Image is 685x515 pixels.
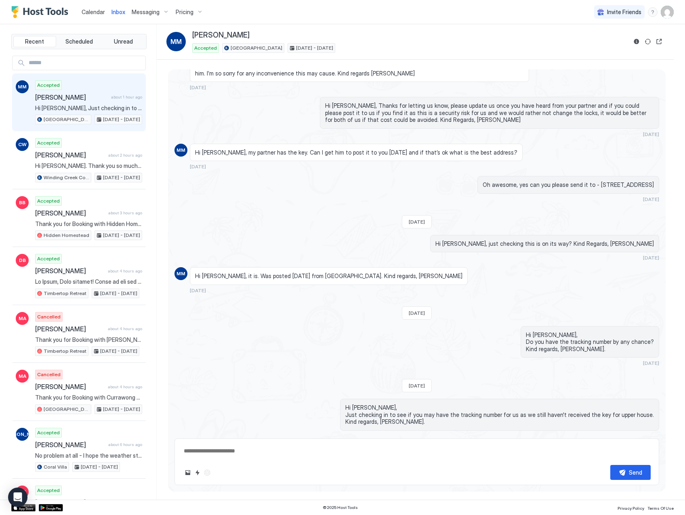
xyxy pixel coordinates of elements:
[13,36,56,47] button: Recent
[35,151,105,159] span: [PERSON_NAME]
[35,441,105,449] span: [PERSON_NAME]
[618,503,644,512] a: Privacy Policy
[100,290,137,297] span: [DATE] - [DATE]
[643,131,659,137] span: [DATE]
[108,153,142,158] span: about 2 hours ago
[643,37,653,46] button: Sync reservation
[103,232,140,239] span: [DATE] - [DATE]
[11,6,72,18] a: Host Tools Logo
[409,310,425,316] span: [DATE]
[19,199,25,206] span: BB
[409,219,425,225] span: [DATE]
[8,488,27,507] div: Open Intercom Messenger
[35,394,142,401] span: Thank you for Booking with Currawong House! Please take a look at the bedroom/bed step up options...
[190,163,206,170] span: [DATE]
[190,84,206,90] span: [DATE]
[661,6,674,19] div: User profile
[345,404,654,425] span: Hi [PERSON_NAME], Just checking in to see if you may have the tracking number for us as we still ...
[37,82,60,89] span: Accepted
[44,174,89,181] span: Winding Creek Cottage
[177,270,185,277] span: MM
[647,503,674,512] a: Terms Of Use
[44,406,89,413] span: [GEOGRAPHIC_DATA]
[35,105,142,112] span: Hi [PERSON_NAME], Just checking in to see if you may have the tracking number for us as we still ...
[643,360,659,366] span: [DATE]
[44,463,67,471] span: Coral Villa
[37,255,60,262] span: Accepted
[19,373,26,380] span: MA
[25,56,145,70] input: Input Field
[176,8,193,16] span: Pricing
[39,504,63,511] a: Google Play Store
[35,336,142,343] span: Thank you for Booking with [PERSON_NAME] Retreat! Please take a look at the bedroom/bed step up o...
[325,102,654,124] span: Hi [PERSON_NAME], Thanks for letting us know, please update us once you have heard from your part...
[35,93,108,101] span: [PERSON_NAME]
[44,116,89,123] span: [GEOGRAPHIC_DATA]
[114,38,133,45] span: Unread
[111,8,125,15] span: Inbox
[194,44,217,52] span: Accepted
[193,468,202,477] button: Quick reply
[170,37,182,46] span: MM
[44,290,86,297] span: Timbertop Retreat
[35,278,142,285] span: Lo Ipsum, Dolo sitamet! Conse ad eli sed do eius temp! 😁✨ I utla etdolo ma ali en adminim veni qu...
[35,498,105,507] span: [PERSON_NAME]
[190,287,206,293] span: [DATE]
[526,331,654,353] span: Hi [PERSON_NAME], Do you have the tracking number by any chance? Kind regards, [PERSON_NAME].
[103,406,140,413] span: [DATE] - [DATE]
[35,452,142,459] span: No problem at all - I hope the weather stays beautiful for you 🙏
[231,44,282,52] span: [GEOGRAPHIC_DATA]
[643,196,659,202] span: [DATE]
[108,442,142,447] span: about 6 hours ago
[618,506,644,511] span: Privacy Policy
[37,371,61,378] span: Cancelled
[643,255,659,261] span: [DATE]
[103,174,140,181] span: [DATE] - [DATE]
[2,431,42,438] span: [PERSON_NAME]
[632,37,641,46] button: Reservation information
[35,162,142,170] span: Hi [PERSON_NAME]. Thank you so much and see you soon. Cass.
[654,37,664,46] button: Open reservation
[37,429,60,436] span: Accepted
[44,232,89,239] span: Hidden Homestead
[18,141,27,148] span: CW
[435,240,654,247] span: Hi [PERSON_NAME], just checking this is on its way? Kind Regards, [PERSON_NAME]
[409,383,425,389] span: [DATE]
[37,487,60,494] span: Accepted
[25,38,44,45] span: Recent
[100,348,137,355] span: [DATE] - [DATE]
[183,468,193,477] button: Upload image
[177,147,185,154] span: MM
[111,94,142,100] span: about 1 hour ago
[108,326,142,331] span: about 4 hours ago
[82,8,105,15] span: Calendar
[195,149,517,156] span: Hi [PERSON_NAME], my partner has the key. Can I get him to post it to you [DATE] and if that’s ok...
[195,272,462,280] span: Hi [PERSON_NAME], it is. Was posted [DATE] from [GEOGRAPHIC_DATA]. Kind regards, [PERSON_NAME]
[37,313,61,320] span: Cancelled
[18,83,27,90] span: MM
[102,36,145,47] button: Unread
[192,31,250,40] span: [PERSON_NAME]
[81,463,118,471] span: [DATE] - [DATE]
[111,8,125,16] a: Inbox
[35,267,105,275] span: [PERSON_NAME]
[323,505,358,510] span: © 2025 Host Tools
[11,504,36,511] a: App Store
[35,383,105,391] span: [PERSON_NAME]
[11,34,147,49] div: tab-group
[648,7,658,17] div: menu
[483,181,654,188] span: Oh awesome, yes can you please send it to - [STREET_ADDRESS]
[37,197,60,205] span: Accepted
[37,139,60,147] span: Accepted
[108,384,142,389] span: about 4 hours ago
[132,8,160,16] span: Messaging
[35,220,142,228] span: Thank you for Booking with Hidden Homestead! Please take a look at the bedroom/bed step up option...
[65,38,93,45] span: Scheduled
[19,315,26,322] span: MA
[35,209,105,217] span: [PERSON_NAME]
[44,348,86,355] span: Timbertop Retreat
[58,36,101,47] button: Scheduled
